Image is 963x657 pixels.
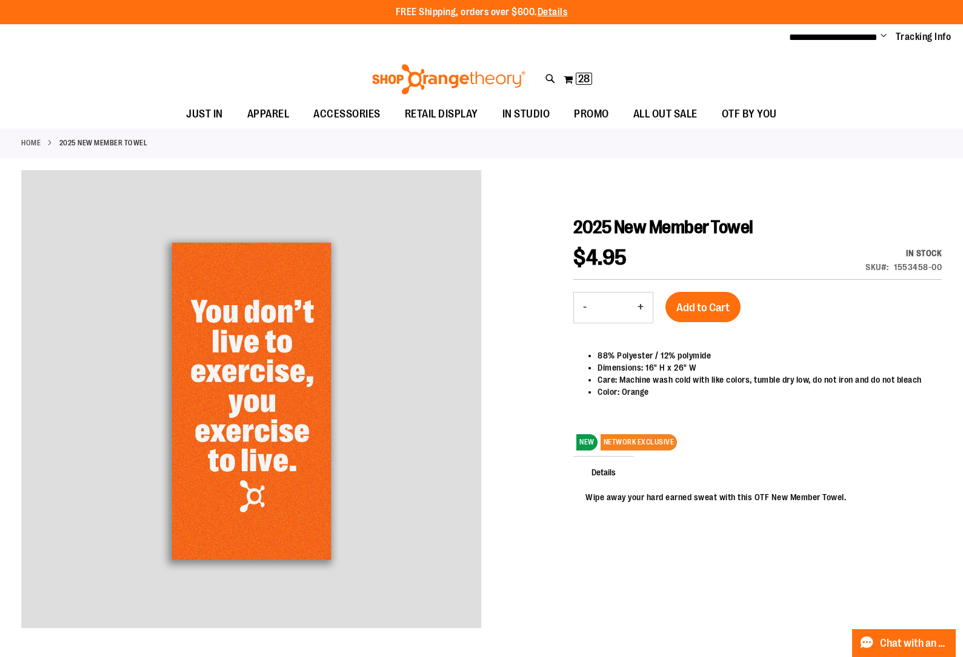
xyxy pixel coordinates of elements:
div: Availability [865,247,942,259]
span: In stock [906,248,942,258]
button: Account menu [881,31,887,43]
div: carousel [21,170,482,630]
button: Chat with an Expert [852,629,956,657]
img: Shop Orangetheory [370,64,527,94]
p: FREE Shipping, orders over $600. [396,5,568,19]
a: Home [21,137,41,148]
span: 28 [578,73,590,85]
li: Care: Machine wash cold with like colors, tumble dry low, do not iron and do not bleach [598,374,922,386]
p: Wipe away your hard earned sweat with this OTF New Member Towel. [585,491,930,503]
img: OTF 2025 New Member Towel [21,168,482,628]
span: $4.95 [573,245,627,270]
button: Add to Cart [665,292,741,322]
span: OTF BY YOU [722,101,777,128]
span: ALL OUT SALE [633,101,698,128]
span: APPAREL [247,101,290,128]
span: Details [573,456,634,487]
span: 2025 New Member Towel [573,217,753,237]
button: Decrease product quantity [574,292,596,323]
a: Tracking Info [896,30,951,44]
span: RETAIL DISPLAY [405,101,478,128]
a: Details [538,7,568,18]
div: OTF 2025 New Member Towel [21,170,482,630]
li: Color: Orange [598,386,922,398]
span: NEW [576,434,598,451]
input: Product quantity [596,293,628,322]
strong: SKU [865,262,889,272]
button: Increase product quantity [628,292,653,323]
div: 1553458-00 [894,261,942,273]
li: Dimensions: 16" H x 26" W [598,362,922,374]
span: Add to Cart [676,301,730,314]
span: PROMO [574,101,609,128]
span: IN STUDIO [502,101,550,128]
span: JUST IN [186,101,223,128]
span: ACCESSORIES [313,101,381,128]
span: NETWORK EXCLUSIVE [601,434,678,451]
strong: 2025 New Member Towel [59,137,148,148]
li: 88% Polyester / 12% polymide [598,349,922,362]
span: Chat with an Expert [880,638,948,649]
